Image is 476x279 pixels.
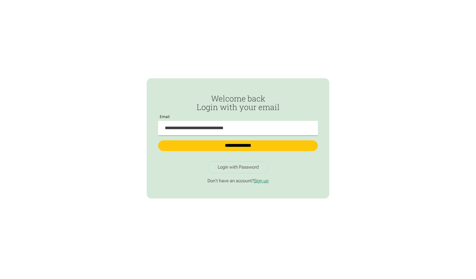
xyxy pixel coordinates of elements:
div: Login with Password [218,164,259,170]
h2: Welcome back Login with your email [158,94,318,112]
label: Email [158,115,172,119]
p: Don't have an account? [158,178,318,184]
a: Sign up [254,178,269,184]
form: Passwordless Login [158,94,318,157]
